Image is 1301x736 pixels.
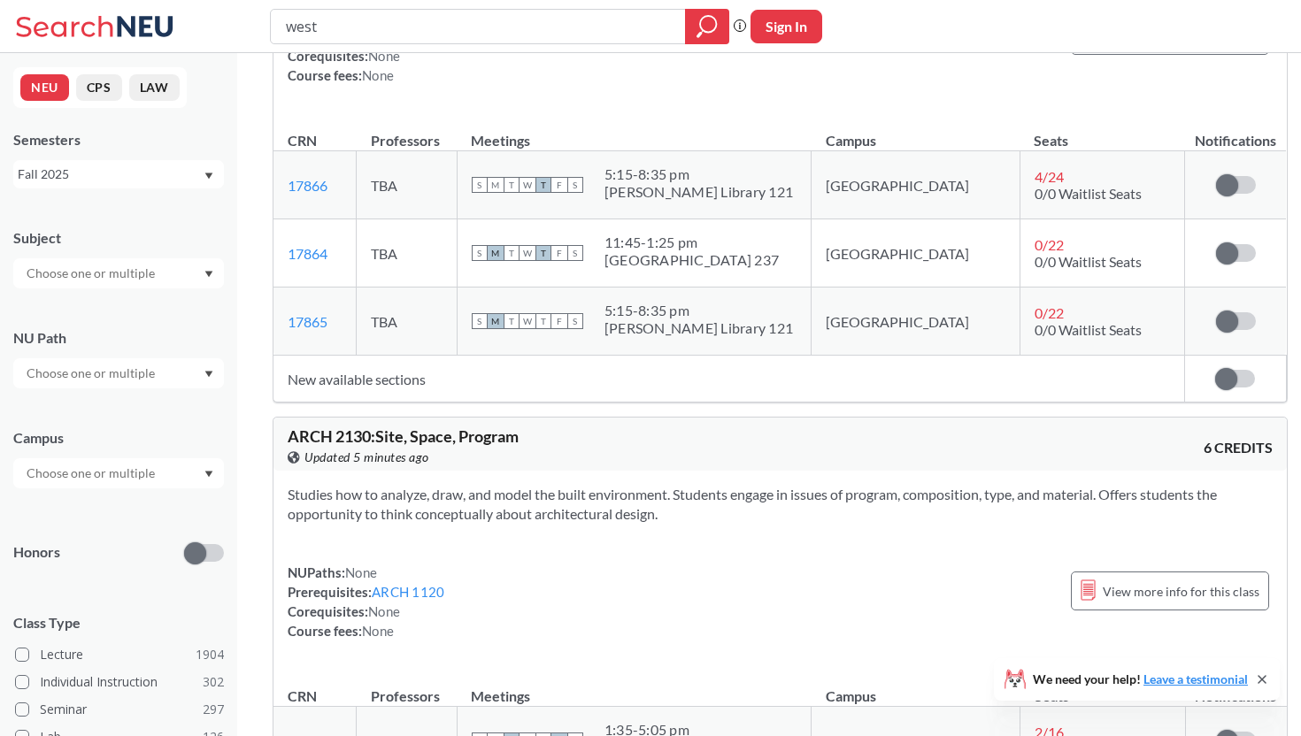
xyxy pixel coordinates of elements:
label: Seminar [15,698,224,721]
th: Meetings [457,669,812,707]
div: [GEOGRAPHIC_DATA] 237 [604,251,779,269]
div: [PERSON_NAME] Library 121 [604,183,793,201]
td: [GEOGRAPHIC_DATA] [812,219,1020,287]
span: 0/0 Waitlist Seats [1035,253,1142,270]
div: NUPaths: Prerequisites: Corequisites: Course fees: [288,563,444,640]
span: None [368,603,400,619]
label: Individual Instruction [15,671,224,694]
span: None [368,48,400,64]
td: TBA [357,287,458,356]
th: Campus [812,669,1020,707]
span: 0 / 22 [1035,304,1064,321]
span: None [345,564,377,580]
button: LAW [129,74,180,101]
a: Leave a testimonial [1143,671,1248,686]
button: NEU [20,74,69,101]
span: T [504,313,520,329]
div: Fall 2025Dropdown arrow [13,160,224,188]
div: CRN [288,131,317,150]
span: Class Type [13,613,224,632]
input: Class, professor, course number, "phrase" [284,11,673,42]
div: 11:45 - 1:25 pm [604,234,779,251]
td: TBA [357,219,458,287]
span: S [472,245,488,261]
a: ARCH 1120 [372,584,444,600]
a: 17864 [288,245,327,262]
th: Campus [812,113,1020,151]
span: None [362,67,394,83]
span: Updated 5 minutes ago [304,448,429,467]
span: S [567,177,583,193]
span: T [504,177,520,193]
span: T [504,245,520,261]
th: Seats [1020,113,1184,151]
input: Choose one or multiple [18,463,166,484]
label: Lecture [15,643,224,666]
div: Dropdown arrow [13,458,224,488]
td: TBA [357,151,458,219]
svg: magnifying glass [697,14,718,39]
th: Meetings [457,113,811,151]
input: Choose one or multiple [18,363,166,384]
span: T [535,177,551,193]
span: F [551,313,567,329]
td: [GEOGRAPHIC_DATA] [812,287,1020,356]
svg: Dropdown arrow [204,172,213,180]
span: 4 / 24 [1035,168,1064,185]
div: Campus [13,428,224,448]
span: 297 [203,700,224,719]
div: [PERSON_NAME] Library 121 [604,319,793,337]
th: Notifications [1185,113,1286,151]
a: 17866 [288,177,327,194]
span: F [551,177,567,193]
div: Fall 2025 [18,165,203,184]
span: 1904 [196,645,224,664]
span: W [520,313,535,329]
div: NU Path [13,328,224,348]
th: Professors [357,113,458,151]
span: 302 [203,672,224,692]
span: ARCH 2130 : Site, Space, Program [288,426,519,446]
div: Dropdown arrow [13,258,224,288]
td: [GEOGRAPHIC_DATA] [812,151,1020,219]
div: Subject [13,228,224,248]
section: Studies how to analyze, draw, and model the built environment. Students engage in issues of progr... [288,485,1273,524]
a: 17865 [288,313,327,330]
svg: Dropdown arrow [204,371,213,378]
span: W [520,177,535,193]
div: Semesters [13,130,224,149]
span: 0/0 Waitlist Seats [1035,321,1142,338]
span: M [488,313,504,329]
div: 5:15 - 8:35 pm [604,302,793,319]
div: CRN [288,686,317,706]
span: 0/0 Waitlist Seats [1035,185,1142,202]
span: W [520,245,535,261]
td: New available sections [273,356,1185,402]
th: Professors [357,669,458,707]
span: View more info for this class [1103,580,1259,602]
span: M [488,177,504,193]
span: S [567,313,583,329]
span: None [362,623,394,639]
span: S [472,313,488,329]
span: S [567,245,583,261]
svg: Dropdown arrow [204,271,213,278]
p: Honors [13,542,60,563]
button: Sign In [751,10,822,43]
span: T [535,313,551,329]
div: magnifying glass [685,9,729,44]
svg: Dropdown arrow [204,471,213,478]
span: F [551,245,567,261]
span: T [535,245,551,261]
div: 5:15 - 8:35 pm [604,165,793,183]
span: 6 CREDITS [1204,438,1273,457]
div: Dropdown arrow [13,358,224,388]
span: M [488,245,504,261]
span: S [472,177,488,193]
span: 0 / 22 [1035,236,1064,253]
input: Choose one or multiple [18,263,166,284]
button: CPS [76,74,122,101]
span: We need your help! [1033,673,1248,686]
